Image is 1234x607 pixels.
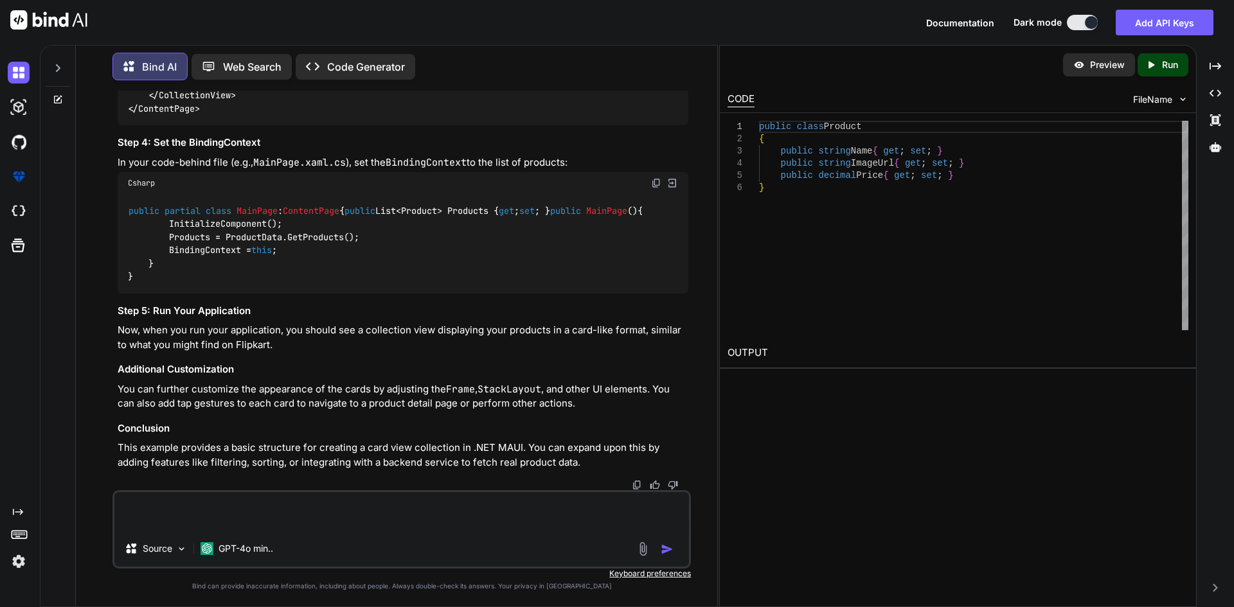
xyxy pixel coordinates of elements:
span: public [780,146,812,156]
span: () [550,205,638,216]
span: get [499,205,514,216]
span: { [883,170,888,180]
img: like [650,480,660,490]
span: </ > [128,103,200,114]
img: attachment [636,541,650,556]
img: darkAi-studio [8,96,30,118]
h3: Additional Customization [118,362,688,377]
code: MainPage.xaml.cs [253,156,346,169]
img: copy [632,480,642,490]
span: public [344,205,375,216]
span: partial [165,205,201,216]
p: You can further customize the appearance of the cards by adjusting the , , and other UI elements.... [118,382,688,411]
h3: Step 5: Run Your Application [118,304,688,319]
span: this [251,245,272,256]
span: public [550,205,581,216]
button: Documentation [926,16,994,30]
div: 2 [728,133,742,145]
span: Documentation [926,17,994,28]
span: ; [948,158,953,168]
span: MainPage [237,205,278,216]
p: Code Generator [327,59,405,75]
p: This example provides a basic structure for creating a card view collection in .NET MAUI. You can... [118,441,688,470]
img: premium [8,166,30,188]
span: get [883,146,899,156]
img: icon [661,543,674,556]
span: public [129,205,159,216]
span: set [932,158,948,168]
span: </ > [148,90,236,101]
div: 6 [728,182,742,194]
span: { [759,134,764,144]
span: set [921,170,937,180]
p: Web Search [223,59,282,75]
p: Bind can provide inaccurate information, including about people. Always double-check its answers.... [112,581,691,591]
img: cloudideIcon [8,200,30,222]
h2: OUTPUT [720,338,1196,368]
span: string [818,158,850,168]
img: Open in Browser [666,177,678,189]
span: class [796,121,823,132]
code: : { List<Product> Products { ; ; } { InitializeComponent(); Products = ProductData.GetProducts();... [128,204,643,283]
p: Bind AI [142,59,177,75]
img: darkChat [8,62,30,84]
img: githubDark [8,131,30,153]
span: { [872,146,877,156]
span: Dark mode [1014,16,1062,29]
div: 3 [728,145,742,157]
img: preview [1073,59,1085,71]
span: Name [851,146,873,156]
span: class [206,205,231,216]
span: ImageUrl [851,158,894,168]
span: } [948,170,953,180]
span: CollectionView [159,90,231,101]
span: string [818,146,850,156]
span: public [780,158,812,168]
div: 4 [728,157,742,170]
div: 5 [728,170,742,182]
p: GPT-4o min.. [219,542,273,555]
span: MainPage [586,205,627,216]
img: dislike [668,480,678,490]
span: Csharp [128,178,155,188]
span: decimal [818,170,856,180]
span: } [759,182,764,193]
span: ; [937,170,942,180]
span: } [937,146,942,156]
span: ; [899,146,904,156]
span: ; [921,158,926,168]
span: Product [823,121,861,132]
span: set [910,146,926,156]
span: get [894,170,910,180]
code: Frame [446,383,475,396]
button: Add API Keys [1116,10,1213,35]
div: 1 [728,121,742,133]
p: Run [1162,58,1178,71]
img: Bind AI [10,10,87,30]
p: Keyboard preferences [112,568,691,579]
span: ; [910,170,915,180]
span: get [905,158,921,168]
span: Price [856,170,883,180]
code: StackLayout [478,383,541,396]
span: ContentPage [138,103,195,114]
span: } [959,158,964,168]
span: FileName [1133,93,1172,106]
span: public [759,121,791,132]
h3: Step 4: Set the BindingContext [118,136,688,150]
p: Now, when you run your application, you should see a collection view displaying your products in ... [118,323,688,352]
span: ; [926,146,931,156]
span: { [894,158,899,168]
p: Source [143,542,172,555]
span: ContentPage [283,205,339,216]
img: copy [651,178,661,188]
img: Pick Models [176,543,187,554]
span: public [780,170,812,180]
span: set [519,205,535,216]
img: GPT-4o mini [201,542,213,555]
img: settings [8,550,30,572]
p: In your code-behind file (e.g., ), set the to the list of products: [118,155,688,170]
code: BindingContext [386,156,467,169]
img: chevron down [1177,94,1188,105]
h3: Conclusion [118,421,688,436]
